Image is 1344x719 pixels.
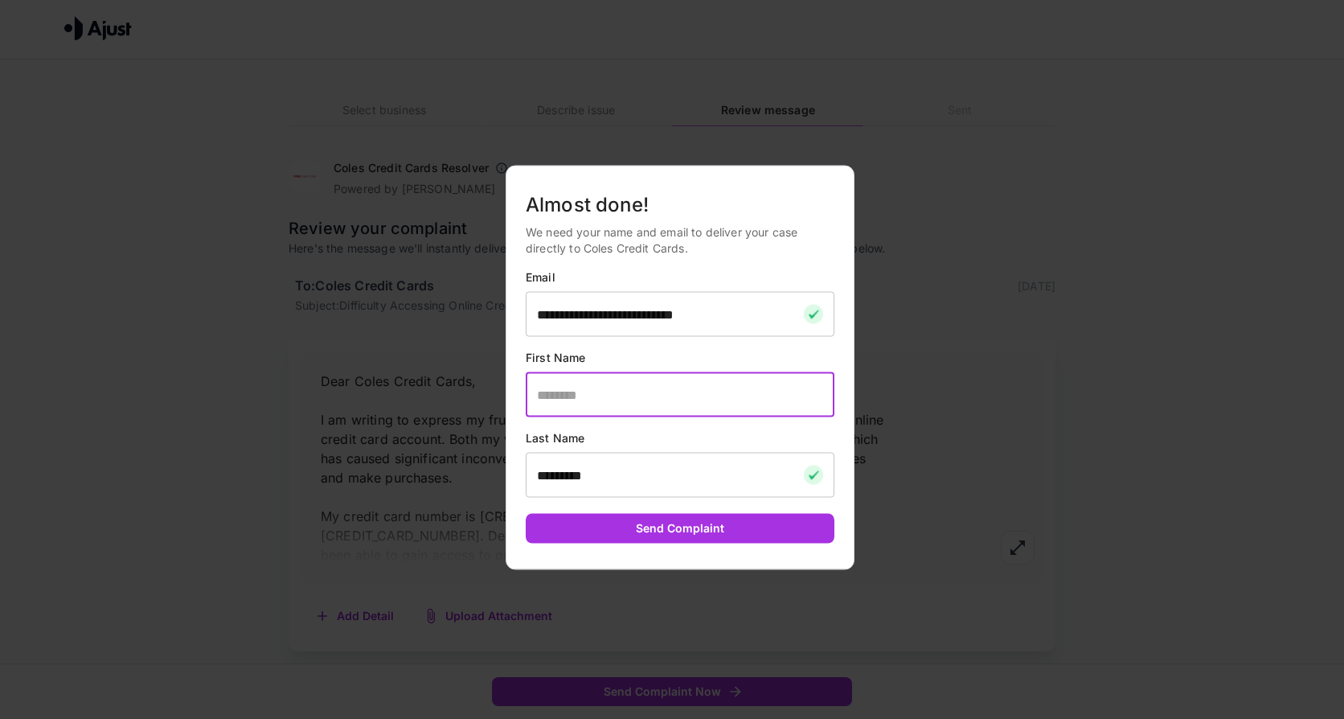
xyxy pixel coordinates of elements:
p: First Name [526,350,834,366]
button: Send Complaint [526,514,834,544]
p: Last Name [526,430,834,446]
h5: Almost done! [526,192,834,218]
p: Email [526,269,834,286]
img: checkmark [804,305,823,324]
p: We need your name and email to deliver your case directly to Coles Credit Cards. [526,224,834,257]
img: checkmark [804,466,823,485]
